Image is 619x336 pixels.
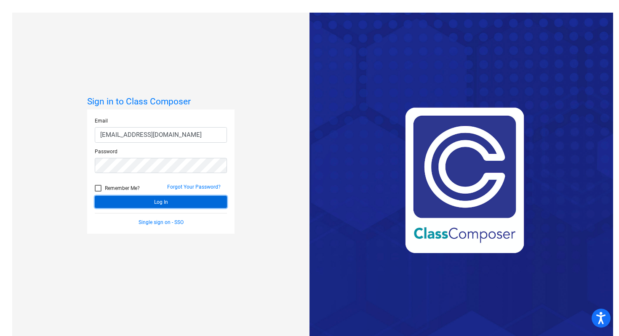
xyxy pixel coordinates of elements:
a: Single sign on - SSO [139,219,184,225]
button: Log In [95,196,227,208]
label: Password [95,148,117,155]
a: Forgot Your Password? [167,184,221,190]
h3: Sign in to Class Composer [87,96,235,107]
label: Email [95,117,108,125]
span: Remember Me? [105,183,140,193]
